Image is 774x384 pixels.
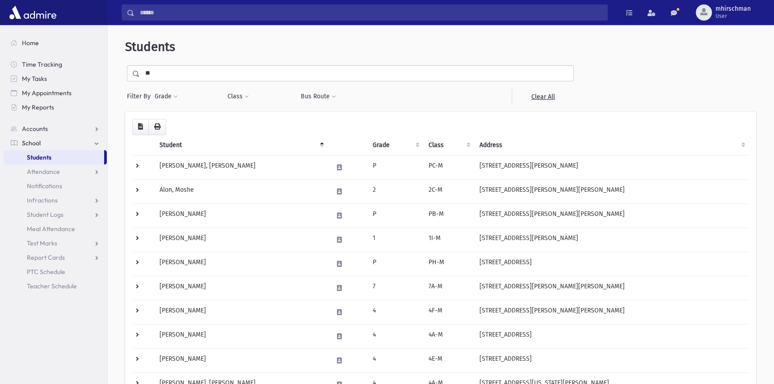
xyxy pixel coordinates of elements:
td: [STREET_ADDRESS][PERSON_NAME][PERSON_NAME] [474,300,749,324]
th: Address: activate to sort column ascending [474,135,749,156]
a: Student Logs [4,207,107,222]
button: Class [227,89,249,105]
span: Attendance [27,168,60,176]
td: 4 [367,300,423,324]
td: 2 [367,179,423,203]
button: Grade [154,89,178,105]
td: [STREET_ADDRESS][PERSON_NAME] [474,228,749,252]
a: Teacher Schedule [4,279,107,293]
td: 7A-M [423,276,474,300]
span: mhirschman [715,5,751,13]
img: AdmirePro [7,4,59,21]
td: [STREET_ADDRESS][PERSON_NAME][PERSON_NAME] [474,276,749,300]
td: 7 [367,276,423,300]
td: [STREET_ADDRESS] [474,252,749,276]
td: [STREET_ADDRESS] [474,324,749,348]
th: Class: activate to sort column ascending [423,135,474,156]
span: Students [27,153,51,161]
a: Clear All [512,89,574,105]
span: My Reports [22,103,54,111]
span: Report Cards [27,253,65,262]
span: Students [125,39,175,54]
span: Teacher Schedule [27,282,77,290]
td: [STREET_ADDRESS][PERSON_NAME][PERSON_NAME] [474,179,749,203]
a: PTC Schedule [4,265,107,279]
span: My Appointments [22,89,72,97]
button: CSV [132,119,149,135]
td: 4 [367,324,423,348]
span: Meal Attendance [27,225,75,233]
a: Report Cards [4,250,107,265]
td: P [367,155,423,179]
a: Test Marks [4,236,107,250]
td: 4E-M [423,348,474,372]
button: Print [148,119,166,135]
a: Students [4,150,104,165]
span: Notifications [27,182,62,190]
span: School [22,139,41,147]
td: PC-M [423,155,474,179]
td: P [367,203,423,228]
td: 2C-M [423,179,474,203]
th: Grade: activate to sort column ascending [367,135,423,156]
a: My Reports [4,100,107,114]
td: [STREET_ADDRESS][PERSON_NAME][PERSON_NAME] [474,203,749,228]
input: Search [135,4,607,21]
a: My Tasks [4,72,107,86]
span: Test Marks [27,239,57,247]
td: 4A-M [423,324,474,348]
td: [PERSON_NAME] [154,276,328,300]
td: 4 [367,348,423,372]
a: Notifications [4,179,107,193]
td: [PERSON_NAME], [PERSON_NAME] [154,155,328,179]
span: My Tasks [22,75,47,83]
td: P [367,252,423,276]
td: Alon, Moshe [154,179,328,203]
a: Accounts [4,122,107,136]
span: Student Logs [27,211,63,219]
a: Infractions [4,193,107,207]
td: [PERSON_NAME] [154,203,328,228]
a: Home [4,36,107,50]
a: Time Tracking [4,57,107,72]
td: 1 [367,228,423,252]
td: [PERSON_NAME] [154,300,328,324]
a: My Appointments [4,86,107,100]
button: Bus Route [300,89,337,105]
td: [PERSON_NAME] [154,252,328,276]
a: School [4,136,107,150]
td: [STREET_ADDRESS] [474,348,749,372]
span: User [715,13,751,20]
th: Student: activate to sort column descending [154,135,328,156]
td: 1I-M [423,228,474,252]
td: PH-M [423,252,474,276]
td: [PERSON_NAME] [154,324,328,348]
td: [PERSON_NAME] [154,348,328,372]
td: PB-M [423,203,474,228]
a: Meal Attendance [4,222,107,236]
span: Accounts [22,125,48,133]
span: Time Tracking [22,60,62,68]
span: Filter By [127,92,154,101]
td: 4F-M [423,300,474,324]
td: [PERSON_NAME] [154,228,328,252]
a: Attendance [4,165,107,179]
td: [STREET_ADDRESS][PERSON_NAME] [474,155,749,179]
span: PTC Schedule [27,268,65,276]
span: Home [22,39,39,47]
span: Infractions [27,196,58,204]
